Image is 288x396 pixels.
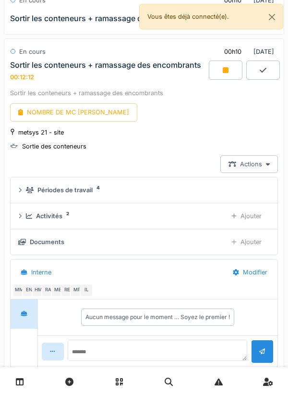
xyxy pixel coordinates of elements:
div: HM [32,284,45,297]
div: RE [60,284,74,297]
div: MP [70,284,84,297]
div: Documents [30,237,64,247]
div: Sortie des conteneurs [22,142,86,151]
div: Vous êtes déjà connecté(e). [139,4,283,29]
div: Sortir les conteneurs + ramassage des encombrants [10,61,201,70]
div: 00:12:12 [10,74,34,81]
div: Actions [220,155,278,173]
summary: Périodes de travail4 [14,181,274,199]
div: Sortir les conteneurs + ramassage des encombrants [10,88,278,98]
div: Ajouter [223,207,270,225]
div: metsys 21 - site [18,128,64,137]
div: [DATE] [216,43,278,61]
div: ME [51,284,64,297]
div: 00h10 [224,47,241,56]
div: IL [80,284,93,297]
div: Interne [31,268,51,277]
button: Close [261,4,283,30]
div: Modifier [225,263,276,281]
div: Périodes de travail [37,186,93,195]
summary: DocumentsAjouter [14,233,274,251]
summary: Activités2Ajouter [14,207,274,225]
div: Activités [36,211,62,221]
div: MM [12,284,26,297]
div: NOMBRE DE MC [PERSON_NAME] [10,103,137,121]
div: En cours [19,47,46,56]
div: Sortir les conteneurs + ramassage des encombrants [10,14,201,24]
div: EN [22,284,36,297]
div: Aucun message pour le moment … Soyez le premier ! [85,313,230,322]
div: RA [41,284,55,297]
div: Ajouter [223,233,270,251]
